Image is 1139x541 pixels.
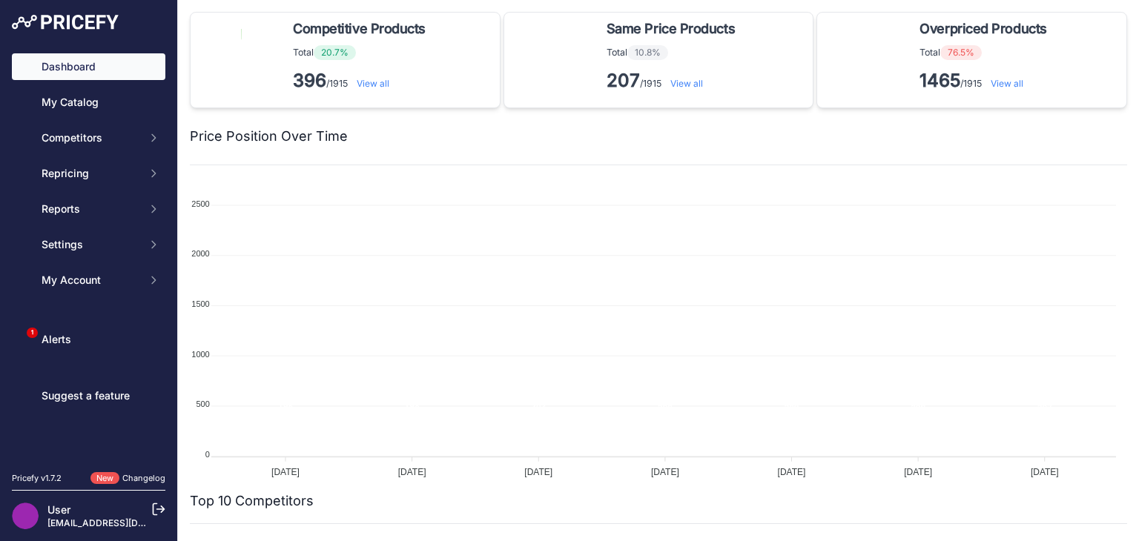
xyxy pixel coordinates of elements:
[191,249,209,258] tspan: 2000
[293,45,432,60] p: Total
[1031,467,1059,477] tspan: [DATE]
[12,231,165,258] button: Settings
[920,19,1046,39] span: Overpriced Products
[12,160,165,187] button: Repricing
[357,78,389,89] a: View all
[398,467,426,477] tspan: [DATE]
[991,78,1023,89] a: View all
[42,130,139,145] span: Competitors
[920,70,960,91] strong: 1465
[524,467,552,477] tspan: [DATE]
[122,473,165,483] a: Changelog
[627,45,668,60] span: 10.8%
[12,125,165,151] button: Competitors
[904,467,932,477] tspan: [DATE]
[90,472,119,485] span: New
[12,15,119,30] img: Pricefy Logo
[293,69,432,93] p: /1915
[12,382,165,409] a: Suggest a feature
[920,69,1052,93] p: /1915
[12,53,165,454] nav: Sidebar
[205,450,210,459] tspan: 0
[42,273,139,288] span: My Account
[293,70,326,91] strong: 396
[607,45,741,60] p: Total
[778,467,806,477] tspan: [DATE]
[12,472,62,485] div: Pricefy v1.7.2
[12,89,165,116] a: My Catalog
[190,126,348,147] h2: Price Position Over Time
[190,491,314,511] h2: Top 10 Competitors
[191,199,209,208] tspan: 2500
[191,299,209,308] tspan: 1500
[314,45,356,60] span: 20.7%
[42,166,139,181] span: Repricing
[940,45,982,60] span: 76.5%
[607,70,640,91] strong: 207
[47,503,70,516] a: User
[42,202,139,216] span: Reports
[12,53,165,80] a: Dashboard
[191,350,209,359] tspan: 1000
[607,19,735,39] span: Same Price Products
[12,196,165,222] button: Reports
[12,267,165,293] button: My Account
[670,78,703,89] a: View all
[196,399,209,408] tspan: 500
[42,237,139,252] span: Settings
[607,69,741,93] p: /1915
[47,517,202,528] a: [EMAIL_ADDRESS][DOMAIN_NAME]
[12,326,165,353] a: Alerts
[293,19,426,39] span: Competitive Products
[651,467,679,477] tspan: [DATE]
[271,467,300,477] tspan: [DATE]
[920,45,1052,60] p: Total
